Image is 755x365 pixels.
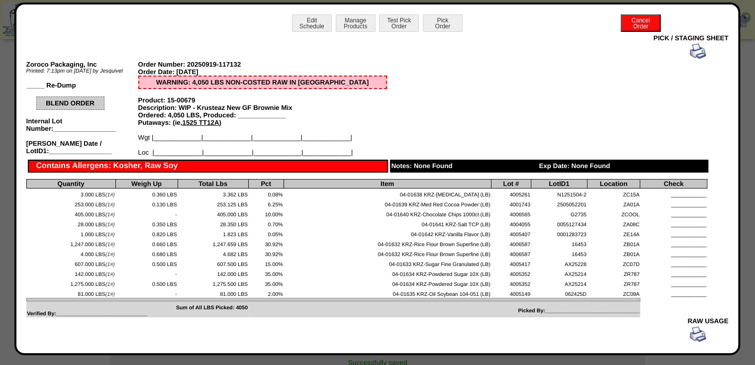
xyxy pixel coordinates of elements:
td: 0.70% [248,218,283,228]
img: print.gif [690,326,706,342]
td: ____________ [640,188,707,198]
th: Weigh Up [115,180,178,188]
span: (1#) [105,262,115,268]
div: Wgt |_____________|_____________|_____________|_____________| Loc |_____________|_____________|__... [138,134,387,156]
td: Picked By:________________________________ [248,301,640,317]
td: 0.130 LBS [115,198,178,208]
td: 04-01638 KRZ-[MEDICAL_DATA] (LB) [283,188,491,198]
button: EditSchedule [292,14,332,32]
th: Total Lbs [178,180,248,188]
button: CancelOrder [621,14,661,32]
span: (1#) [105,242,115,248]
div: Notes: None Found [390,160,538,173]
td: ZA08C [587,218,640,228]
th: Check [640,180,707,188]
td: ZC15A [587,188,640,198]
td: 4005261 [491,188,531,198]
td: 4005352 [491,278,531,288]
span: (1#) [105,192,115,198]
div: Printed: 7:13pm on [DATE] by Jesquivel [26,68,138,74]
div: Internal Lot Number:_________________ [26,117,138,132]
td: ____________ [640,288,707,298]
td: ZC07D [587,258,640,268]
span: (1#) [105,281,115,287]
td: 04-01634 KRZ-Powdered Sugar 10X (LB) [283,268,491,278]
img: print.gif [690,43,706,59]
td: 4.000 LBS [26,248,115,258]
th: Item [283,180,491,188]
td: 405.000 LBS [26,208,115,218]
th: Quantity [26,180,115,188]
td: ____________ [640,198,707,208]
td: 0.820 LBS [115,228,178,238]
td: 0.360 LBS [115,188,178,198]
div: Order Date: [DATE] [138,68,387,76]
td: 4006587 [491,248,531,258]
td: 4.682 LBS [178,248,248,258]
td: ____________ [640,268,707,278]
td: 0.680 LBS [115,248,178,258]
td: ZE14A [587,228,640,238]
td: 142.000 LBS [178,268,248,278]
button: PickOrder [423,14,463,32]
td: AX25214 [531,278,587,288]
div: Contains Allergens: Kosher, Raw Soy [28,160,388,173]
button: ManageProducts [336,14,376,32]
td: - [115,268,178,278]
td: ZC09A [587,288,640,298]
td: 2.00% [248,288,283,298]
td: ____________ [640,258,707,268]
td: 0.500 LBS [115,278,178,288]
td: Sum of All LBS Picked: 4050 [26,301,248,317]
span: (1#) [105,252,115,258]
td: ZA01A [587,198,640,208]
td: 04-01632 KRZ-Rice Flour Brown Superfine (LB) [283,248,491,258]
td: 3.000 LBS [26,188,115,198]
td: 04-01639 KRZ-Med Red Cocoa Powder (LB) [283,198,491,208]
button: Test PickOrder [379,14,419,32]
div: Zoroco Packaging, Inc [26,61,138,68]
td: 81.000 LBS [26,288,115,298]
td: 28.350 LBS [178,218,248,228]
div: Verified By:_______________________________ [27,311,248,317]
th: Lot # [491,180,531,188]
td: 4004055 [491,218,531,228]
td: 4005149 [491,288,531,298]
td: 81.000 LBS [178,288,248,298]
td: 1,275.000 LBS [26,278,115,288]
td: ZCOOL [587,208,640,218]
td: 0.500 LBS [115,258,178,268]
td: 35.00% [248,278,283,288]
th: Pct [248,180,283,188]
td: 15.00% [248,258,283,268]
td: ____________ [640,248,707,258]
td: 2505052201 [531,198,587,208]
td: 0055127434 [531,218,587,228]
span: (1#) [105,272,115,277]
td: 04-01635 KRZ-Oil Soybean 104-051 (LB) [283,288,491,298]
td: 1,247.659 LBS [178,238,248,248]
div: Description: WIP - Krusteaz New GF Brownie Mix [138,104,387,111]
span: (1#) [105,212,115,218]
div: Putaways: (ie, ) [138,119,387,126]
td: ZB01A [587,238,640,248]
td: 062425D [531,288,587,298]
td: 405.000 LBS [178,208,248,218]
td: 16453 [531,248,587,258]
td: 04-01632 KRZ-Rice Flour Brown Superfine (LB) [283,238,491,248]
td: - [115,288,178,298]
td: ZB01A [587,248,640,258]
td: N1251504-2 [531,188,587,198]
td: 30.92% [248,248,283,258]
td: 0.05% [248,228,283,238]
td: 4006565 [491,208,531,218]
td: ____________ [640,208,707,218]
div: Product: 15-00679 [138,96,387,104]
td: 4001743 [491,198,531,208]
td: 1,275.500 LBS [178,278,248,288]
td: ZR787 [587,268,640,278]
div: Order Number: 20250919-117132 [138,61,387,68]
td: - [115,208,178,218]
th: Location [587,180,640,188]
td: ZR787 [587,278,640,288]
